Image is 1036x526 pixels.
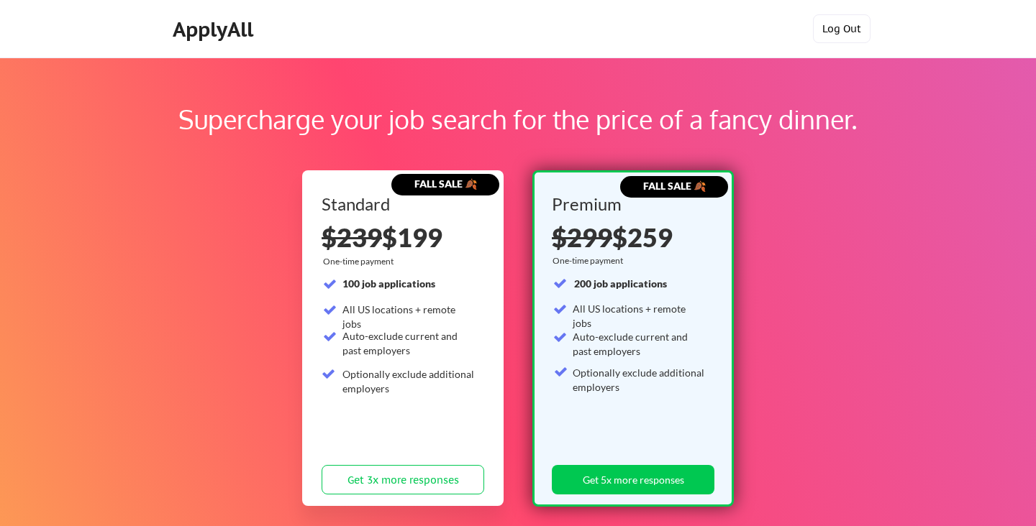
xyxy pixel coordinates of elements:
[92,100,944,139] div: Supercharge your job search for the price of a fancy dinner.
[342,277,435,290] strong: 100 job applications
[322,195,479,213] div: Standard
[414,177,477,190] strong: FALL SALE 🍂
[552,221,612,253] s: $299
[573,302,706,330] div: All US locations + remote jobs
[342,367,476,395] div: Optionally exclude additional employers
[322,221,382,253] s: $239
[574,277,667,290] strong: 200 job applications
[552,195,709,213] div: Premium
[342,303,476,331] div: All US locations + remote jobs
[573,330,706,358] div: Auto-exclude current and past employers
[323,256,398,267] div: One-time payment
[553,255,627,267] div: One-time payment
[552,224,709,250] div: $259
[173,17,258,42] div: ApplyAll
[322,465,484,494] button: Get 3x more responses
[342,329,476,357] div: Auto-exclude current and past employers
[813,14,871,43] button: Log Out
[643,180,706,192] strong: FALL SALE 🍂
[573,366,706,394] div: Optionally exclude additional employers
[552,465,714,494] button: Get 5x more responses
[322,224,484,250] div: $199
